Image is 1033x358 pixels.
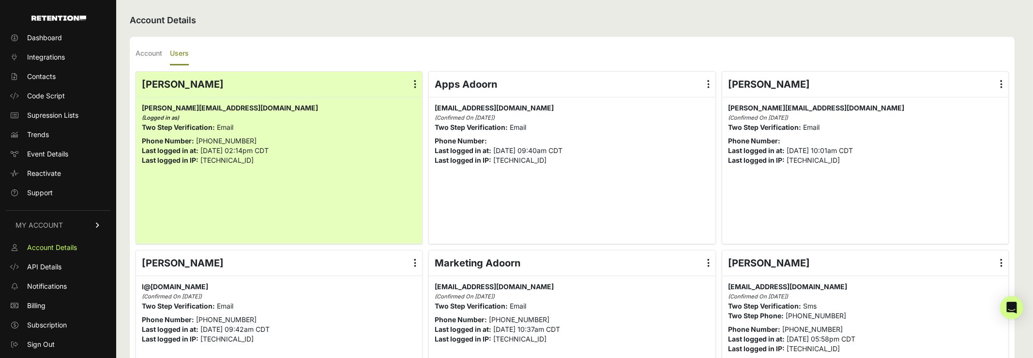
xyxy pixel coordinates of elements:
[728,302,801,310] strong: Two Step Verification:
[217,123,233,131] span: Email
[136,72,422,97] div: [PERSON_NAME]
[27,340,55,349] span: Sign Out
[142,104,318,112] span: [PERSON_NAME][EMAIL_ADDRESS][DOMAIN_NAME]
[142,123,215,131] strong: Two Step Verification:
[728,146,785,155] strong: Last logged in at:
[510,302,526,310] span: Email
[728,123,801,131] strong: Two Step Verification:
[27,149,68,159] span: Event Details
[493,156,547,164] span: [TECHNICAL_ID]
[6,146,110,162] a: Event Details
[27,262,61,272] span: API Details
[728,282,847,291] span: [EMAIL_ADDRESS][DOMAIN_NAME]
[787,146,853,155] span: [DATE] 10:01am CDT
[142,315,194,324] strong: Phone Number:
[27,320,67,330] span: Subscription
[6,210,110,240] a: MY ACCOUNT
[27,243,77,252] span: Account Details
[27,33,62,43] span: Dashboard
[435,104,554,112] span: [EMAIL_ADDRESS][DOMAIN_NAME]
[31,16,86,21] img: Retention.com
[6,298,110,313] a: Billing
[136,43,162,65] label: Account
[6,127,110,142] a: Trends
[435,146,491,155] strong: Last logged in at:
[142,114,179,121] i: (Logged in as)
[142,325,198,333] strong: Last logged in at:
[728,325,780,333] strong: Phone Number:
[6,259,110,275] a: API Details
[200,156,254,164] span: [TECHNICAL_ID]
[435,335,491,343] strong: Last logged in IP:
[6,337,110,352] a: Sign Out
[6,185,110,201] a: Support
[142,146,198,155] strong: Last logged in at:
[728,311,784,320] strong: Two Step Phone:
[27,188,53,198] span: Support
[510,123,526,131] span: Email
[6,279,110,294] a: Notifications
[196,137,257,145] span: [PHONE_NUMBER]
[787,335,855,343] span: [DATE] 05:58pm CDT
[142,137,194,145] strong: Phone Number:
[15,220,63,230] span: MY ACCOUNT
[435,114,495,121] i: (Confirmed On [DATE])
[786,311,846,320] span: [PHONE_NUMBER]
[142,335,198,343] strong: Last logged in IP:
[435,293,495,300] i: (Confirmed On [DATE])
[6,317,110,333] a: Subscription
[787,156,840,164] span: [TECHNICAL_ID]
[130,14,1015,27] h2: Account Details
[728,137,780,145] strong: Phone Number:
[200,146,269,155] span: [DATE] 02:14pm CDT
[136,250,422,276] div: [PERSON_NAME]
[722,72,1008,97] div: [PERSON_NAME]
[142,302,215,310] strong: Two Step Verification:
[429,72,715,97] div: Apps Adoorn
[1000,296,1023,319] div: Open Intercom Messenger
[142,282,208,291] span: l@[DOMAIN_NAME]
[6,30,110,46] a: Dashboard
[435,137,487,145] strong: Phone Number:
[6,49,110,65] a: Integrations
[728,104,904,112] span: [PERSON_NAME][EMAIL_ADDRESS][DOMAIN_NAME]
[142,156,198,164] strong: Last logged in IP:
[27,110,78,120] span: Supression Lists
[6,108,110,123] a: Supression Lists
[6,240,110,255] a: Account Details
[787,344,840,353] span: [TECHNICAL_ID]
[6,69,110,84] a: Contacts
[728,293,788,300] i: (Confirmed On [DATE])
[435,302,508,310] strong: Two Step Verification:
[782,325,843,333] span: [PHONE_NUMBER]
[493,325,560,333] span: [DATE] 10:37am CDT
[142,293,202,300] i: (Confirmed On [DATE])
[196,315,257,324] span: [PHONE_NUMBER]
[6,88,110,104] a: Code Script
[200,325,270,333] span: [DATE] 09:42am CDT
[27,301,46,311] span: Billing
[217,302,233,310] span: Email
[728,156,785,164] strong: Last logged in IP:
[728,114,788,121] i: (Confirmed On [DATE])
[27,72,56,81] span: Contacts
[27,169,61,178] span: Reactivate
[722,250,1008,276] div: [PERSON_NAME]
[435,315,487,324] strong: Phone Number:
[435,325,491,333] strong: Last logged in at:
[435,156,491,164] strong: Last logged in IP:
[728,344,785,353] strong: Last logged in IP:
[493,146,562,155] span: [DATE] 09:40am CDT
[27,281,67,291] span: Notifications
[27,91,65,101] span: Code Script
[493,335,547,343] span: [TECHNICAL_ID]
[728,335,785,343] strong: Last logged in at:
[803,123,820,131] span: Email
[200,335,254,343] span: [TECHNICAL_ID]
[170,43,189,65] label: Users
[803,302,817,310] span: Sms
[27,130,49,140] span: Trends
[435,282,554,291] span: [EMAIL_ADDRESS][DOMAIN_NAME]
[27,52,65,62] span: Integrations
[429,250,715,276] div: Marketing Adoorn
